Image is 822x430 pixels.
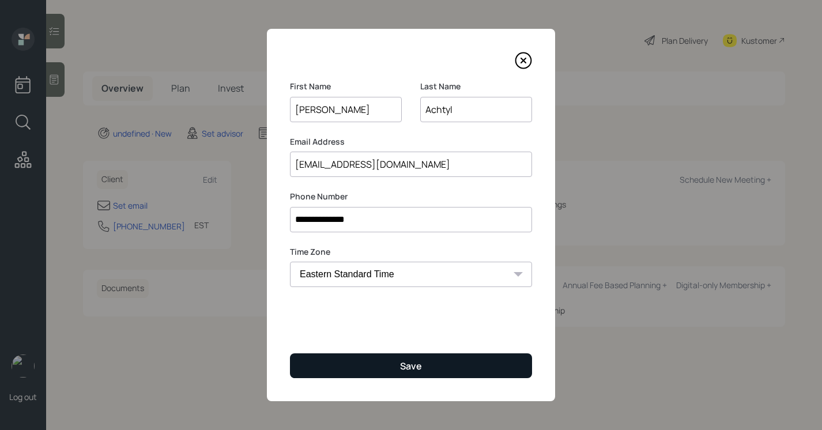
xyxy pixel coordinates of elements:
button: Save [290,353,532,378]
label: First Name [290,81,402,92]
label: Phone Number [290,191,532,202]
label: Last Name [420,81,532,92]
label: Time Zone [290,246,532,258]
div: Save [400,360,422,372]
label: Email Address [290,136,532,148]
